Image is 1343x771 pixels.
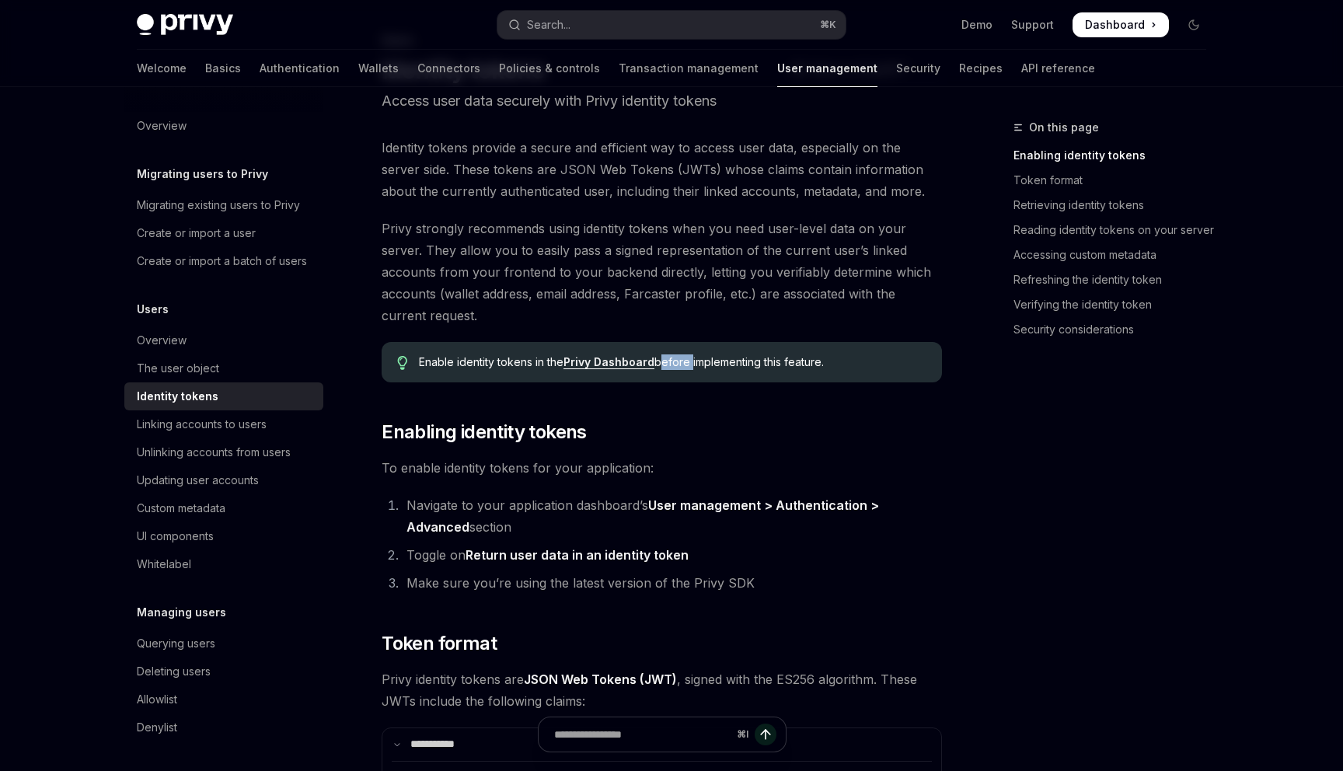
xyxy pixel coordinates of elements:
[896,50,940,87] a: Security
[124,382,323,410] a: Identity tokens
[1013,267,1219,292] a: Refreshing the identity token
[1085,17,1145,33] span: Dashboard
[137,555,191,574] div: Whitelabel
[137,443,291,462] div: Unlinking accounts from users
[527,16,570,34] div: Search...
[755,724,776,745] button: Send message
[260,50,340,87] a: Authentication
[1073,12,1169,37] a: Dashboard
[1013,218,1219,242] a: Reading identity tokens on your server
[137,690,177,709] div: Allowlist
[466,547,689,563] strong: Return user data in an identity token
[124,713,323,741] a: Denylist
[382,90,942,112] p: Access user data securely with Privy identity tokens
[417,50,480,87] a: Connectors
[137,718,177,737] div: Denylist
[137,331,187,350] div: Overview
[137,165,268,183] h5: Migrating users to Privy
[124,191,323,219] a: Migrating existing users to Privy
[137,387,218,406] div: Identity tokens
[124,466,323,494] a: Updating user accounts
[1029,118,1099,137] span: On this page
[382,420,587,445] span: Enabling identity tokens
[1013,317,1219,342] a: Security considerations
[124,658,323,686] a: Deleting users
[382,631,497,656] span: Token format
[961,17,992,33] a: Demo
[124,112,323,140] a: Overview
[358,50,399,87] a: Wallets
[1013,143,1219,168] a: Enabling identity tokens
[402,494,942,538] li: Navigate to your application dashboard’s section
[124,410,323,438] a: Linking accounts to users
[497,11,846,39] button: Open search
[137,300,169,319] h5: Users
[205,50,241,87] a: Basics
[563,355,654,369] a: Privy Dashboard
[1181,12,1206,37] button: Toggle dark mode
[124,522,323,550] a: UI components
[137,14,233,36] img: dark logo
[124,630,323,658] a: Querying users
[1021,50,1095,87] a: API reference
[402,572,942,594] li: Make sure you’re using the latest version of the Privy SDK
[124,438,323,466] a: Unlinking accounts from users
[1013,292,1219,317] a: Verifying the identity token
[124,247,323,275] a: Create or import a batch of users
[382,457,942,479] span: To enable identity tokens for your application:
[137,499,225,518] div: Custom metadata
[137,196,300,215] div: Migrating existing users to Privy
[137,252,307,270] div: Create or import a batch of users
[137,415,267,434] div: Linking accounts to users
[382,668,942,712] span: Privy identity tokens are , signed with the ES256 algorithm. These JWTs include the following cla...
[1013,193,1219,218] a: Retrieving identity tokens
[402,544,942,566] li: Toggle on
[124,494,323,522] a: Custom metadata
[554,717,731,752] input: Ask a question...
[137,50,187,87] a: Welcome
[124,354,323,382] a: The user object
[137,527,214,546] div: UI components
[137,634,215,653] div: Querying users
[137,224,256,242] div: Create or import a user
[777,50,877,87] a: User management
[1013,168,1219,193] a: Token format
[124,326,323,354] a: Overview
[124,686,323,713] a: Allowlist
[524,672,677,688] a: JSON Web Tokens (JWT)
[619,50,759,87] a: Transaction management
[382,137,942,202] span: Identity tokens provide a secure and efficient way to access user data, especially on the server ...
[397,356,408,370] svg: Tip
[137,117,187,135] div: Overview
[137,603,226,622] h5: Managing users
[1011,17,1054,33] a: Support
[499,50,600,87] a: Policies & controls
[137,471,259,490] div: Updating user accounts
[820,19,836,31] span: ⌘ K
[382,218,942,326] span: Privy strongly recommends using identity tokens when you need user-level data on your server. The...
[419,354,926,370] span: Enable identity tokens in the before implementing this feature.
[137,662,211,681] div: Deleting users
[1013,242,1219,267] a: Accessing custom metadata
[137,359,219,378] div: The user object
[959,50,1003,87] a: Recipes
[124,219,323,247] a: Create or import a user
[124,550,323,578] a: Whitelabel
